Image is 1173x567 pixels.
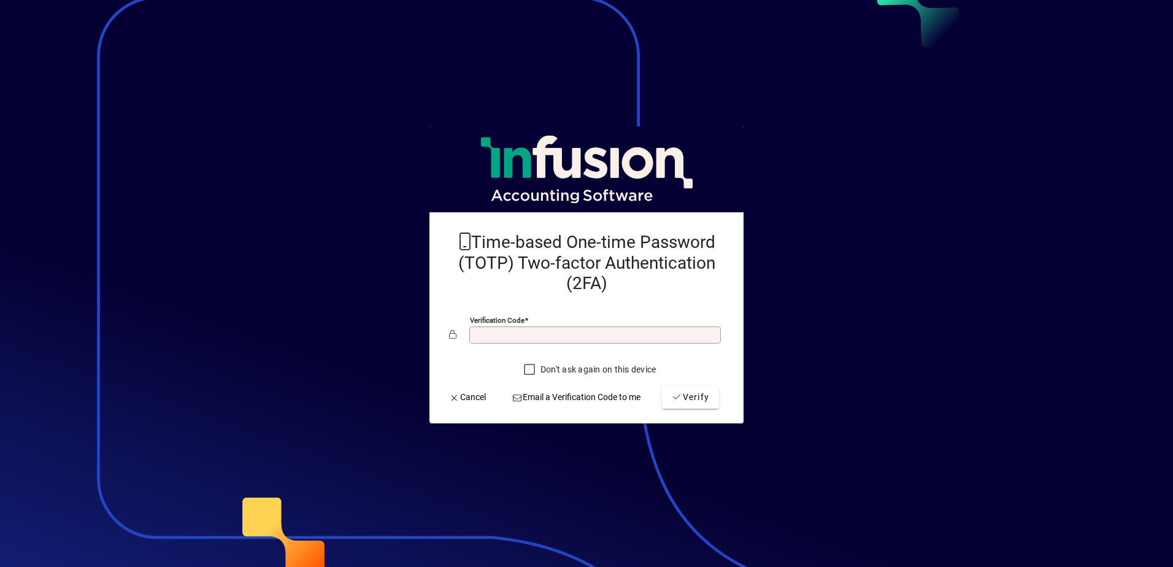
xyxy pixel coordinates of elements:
span: Verify [672,391,709,404]
span: Email a Verification Code to me [512,391,641,404]
button: Cancel [444,387,491,409]
span: Cancel [449,391,486,404]
label: Don't ask again on this device [538,363,656,376]
button: Verify [662,387,719,409]
h2: Time-based One-time Password (TOTP) Two-factor Authentication (2FA) [449,232,724,294]
button: Email a Verification Code to me [507,387,646,409]
mat-label: Verification code [470,316,525,325]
